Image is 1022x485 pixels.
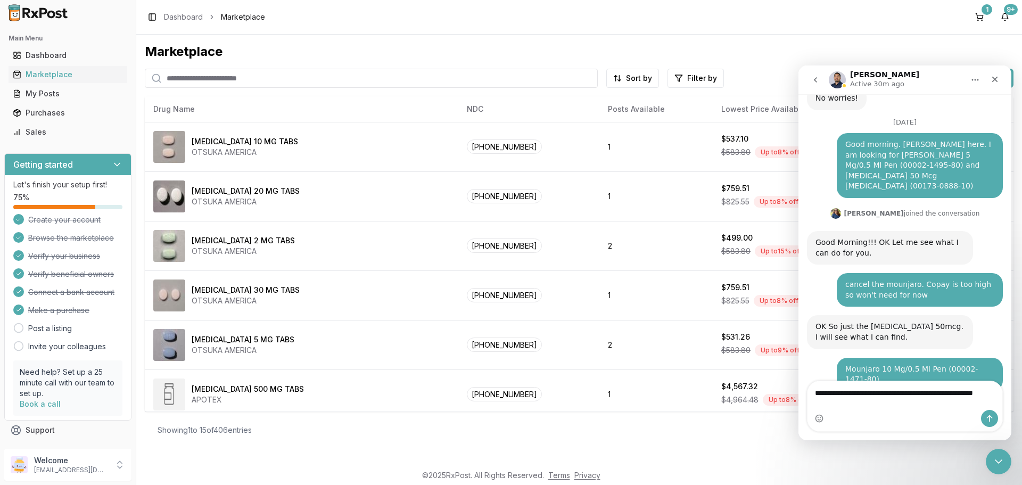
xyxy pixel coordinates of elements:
[4,104,131,121] button: Purchases
[164,12,203,22] a: Dashboard
[34,466,108,474] p: [EMAIL_ADDRESS][DOMAIN_NAME]
[754,196,804,208] div: Up to 8 % off
[153,131,185,163] img: Abilify 10 MG TABS
[34,455,108,466] p: Welcome
[467,288,542,302] span: [PHONE_NUMBER]
[467,189,542,203] span: [PHONE_NUMBER]
[721,246,751,257] span: $583.80
[158,425,252,435] div: Showing 1 to 15 of 406 entries
[221,12,265,22] span: Marketplace
[599,369,713,419] td: 1
[192,334,294,345] div: [MEDICAL_DATA] 5 MG TABS
[26,444,62,455] span: Feedback
[192,295,300,306] div: OTSUKA AMERICA
[721,394,759,405] span: $4,964.48
[13,127,123,137] div: Sales
[798,65,1011,440] iframe: Intercom live chat
[28,215,101,225] span: Create your account
[13,69,123,80] div: Marketplace
[721,134,748,144] div: $537.10
[20,367,116,399] p: Need help? Set up a 25 minute call with our team to set up.
[574,471,600,480] a: Privacy
[971,9,988,26] a: 1
[9,34,127,43] h2: Main Menu
[458,96,599,122] th: NDC
[626,73,652,84] span: Sort by
[4,421,131,440] button: Support
[721,233,753,243] div: $499.00
[192,285,300,295] div: [MEDICAL_DATA] 30 MG TABS
[192,235,295,246] div: [MEDICAL_DATA] 2 MG TABS
[28,233,114,243] span: Browse the marketplace
[467,139,542,154] span: [PHONE_NUMBER]
[755,245,808,257] div: Up to 15 % off
[467,338,542,352] span: [PHONE_NUMBER]
[153,379,185,410] img: Abiraterone Acetate 500 MG TABS
[28,251,100,261] span: Verify your business
[4,85,131,102] button: My Posts
[599,221,713,270] td: 2
[1004,4,1018,15] div: 9+
[13,192,29,203] span: 75 %
[996,9,1013,26] button: 9+
[667,69,724,88] button: Filter by
[192,384,304,394] div: [MEDICAL_DATA] 500 MG TABS
[599,320,713,369] td: 2
[145,43,1013,60] div: Marketplace
[713,96,880,122] th: Lowest Price Available
[192,196,300,207] div: OTSUKA AMERICA
[4,4,72,21] img: RxPost Logo
[4,66,131,83] button: Marketplace
[9,84,127,103] a: My Posts
[467,387,542,401] span: [PHONE_NUMBER]
[687,73,717,84] span: Filter by
[721,332,750,342] div: $531.26
[548,471,570,480] a: Terms
[599,270,713,320] td: 1
[9,65,127,84] a: Marketplace
[721,345,751,356] span: $583.80
[721,196,749,207] span: $825.55
[153,329,185,361] img: Abilify 5 MG TABS
[153,180,185,212] img: Abilify 20 MG TABS
[192,246,295,257] div: OTSUKA AMERICA
[13,108,123,118] div: Purchases
[192,345,294,356] div: OTSUKA AMERICA
[28,269,114,280] span: Verify beneficial owners
[721,183,749,194] div: $759.51
[13,88,123,99] div: My Posts
[28,305,89,316] span: Make a purchase
[4,124,131,141] button: Sales
[20,399,61,408] a: Book a call
[192,186,300,196] div: [MEDICAL_DATA] 20 MG TABS
[599,96,713,122] th: Posts Available
[145,96,458,122] th: Drug Name
[721,282,749,293] div: $759.51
